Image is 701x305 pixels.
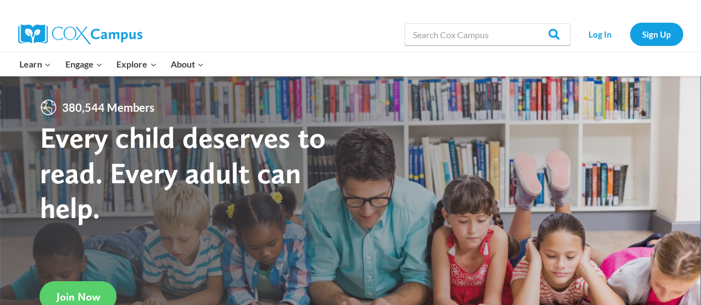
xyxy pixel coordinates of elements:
[405,23,571,45] input: Search Cox Campus
[116,57,156,71] span: Explore
[19,57,51,71] span: Learn
[58,99,159,116] span: 380,544 Members
[630,23,683,45] a: Sign Up
[576,23,683,45] nav: Secondary Navigation
[40,120,326,225] strong: Every child deserves to read. Every adult can help.
[18,24,142,44] img: Cox Campus
[65,57,103,71] span: Engage
[13,53,211,76] nav: Primary Navigation
[57,290,100,303] span: Join Now
[576,23,625,45] a: Log In
[171,57,204,71] span: About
